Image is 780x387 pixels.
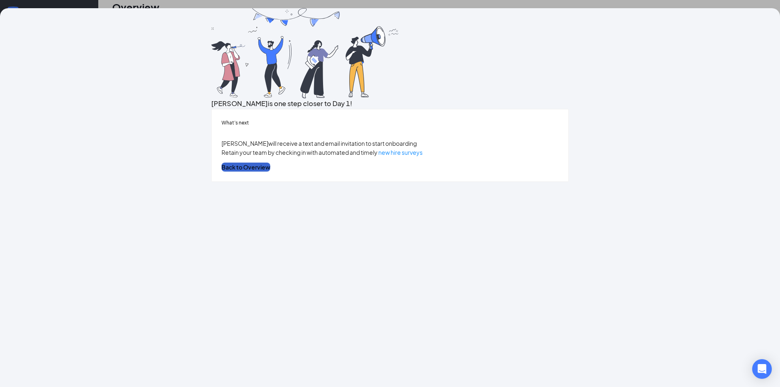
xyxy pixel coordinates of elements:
h3: [PERSON_NAME] is one step closer to Day 1! [211,98,569,109]
button: Back to Overview [222,163,270,172]
img: you are all set [211,8,400,98]
div: Open Intercom Messenger [752,359,772,379]
p: Retain your team by checking in with automated and timely [222,148,558,157]
a: new hire surveys [378,149,423,156]
h5: What’s next [222,119,558,127]
p: [PERSON_NAME] will receive a text and email invitation to start onboarding [222,139,558,148]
